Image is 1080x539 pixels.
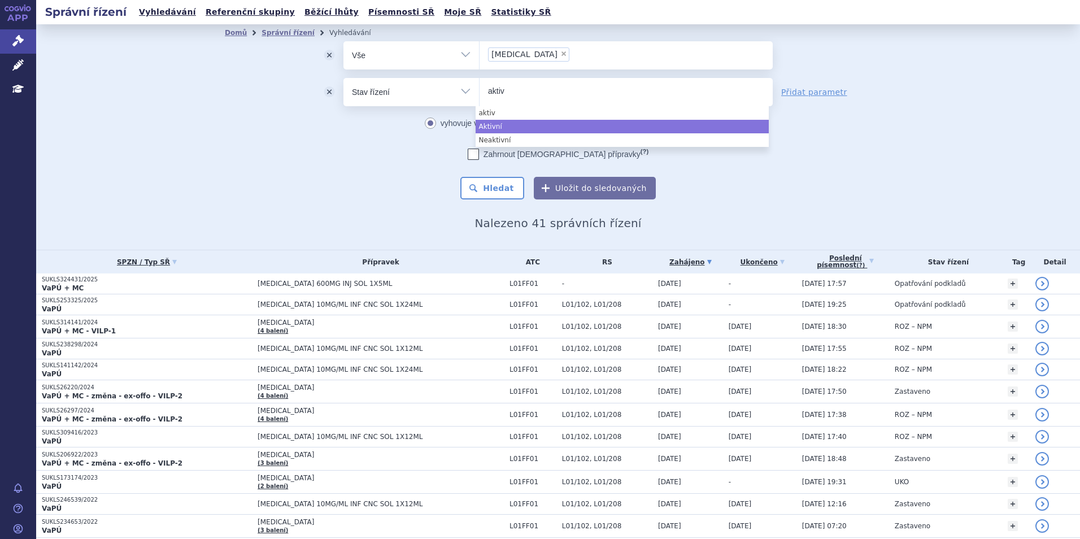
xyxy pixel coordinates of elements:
[258,328,288,334] a: (4 balení)
[641,148,648,155] abbr: (?)
[1008,321,1018,332] a: +
[42,451,252,459] p: SUKLS206922/2023
[1035,475,1049,489] a: detail
[487,5,554,20] a: Statistiky SŘ
[562,280,652,288] span: -
[1035,385,1049,398] a: detail
[802,345,847,353] span: [DATE] 17:55
[562,323,652,331] span: L01/102, L01/208
[562,388,652,395] span: L01/102, L01/208
[562,433,652,441] span: L01/102, L01/208
[562,366,652,373] span: L01/102, L01/208
[258,393,288,399] a: (4 balení)
[729,366,752,373] span: [DATE]
[895,301,966,308] span: Opatřování podkladů
[509,323,556,331] span: L01FF01
[729,388,752,395] span: [DATE]
[329,24,386,41] li: Vyhledávání
[658,323,681,331] span: [DATE]
[315,78,343,106] button: odstranit
[509,388,556,395] span: L01FF01
[42,496,252,504] p: SUKLS246539/2022
[562,301,652,308] span: L01/102, L01/208
[1008,299,1018,310] a: +
[1008,279,1018,289] a: +
[1008,454,1018,464] a: +
[509,280,556,288] span: L01FF01
[301,5,362,20] a: Běžící lhůty
[476,106,769,120] li: aktiv
[42,527,62,534] strong: VaPÚ
[802,250,889,273] a: Poslednípísemnost(?)
[1035,452,1049,466] a: detail
[42,284,84,292] strong: VaPÚ + MC
[562,522,652,530] span: L01/102, L01/208
[802,280,847,288] span: [DATE] 17:57
[1030,250,1080,273] th: Detail
[1008,364,1018,375] a: +
[658,411,681,419] span: [DATE]
[729,500,752,508] span: [DATE]
[509,301,556,308] span: L01FF01
[42,370,62,378] strong: VaPÚ
[258,460,288,466] a: (3 balení)
[1008,499,1018,509] a: +
[729,345,752,353] span: [DATE]
[509,433,556,441] span: L01FF01
[895,280,966,288] span: Opatřování podkladů
[42,349,62,357] strong: VaPÚ
[258,345,504,353] span: [MEDICAL_DATA] 10MG/ML INF CNC SOL 1X12ML
[1035,320,1049,333] a: detail
[474,216,641,230] span: Nalezeno 41 správních řízení
[658,433,681,441] span: [DATE]
[509,411,556,419] span: L01FF01
[802,500,847,508] span: [DATE] 12:16
[1008,410,1018,420] a: +
[729,280,731,288] span: -
[1008,521,1018,531] a: +
[42,505,62,512] strong: VaPÚ
[509,478,556,486] span: L01FF01
[42,415,182,423] strong: VaPÚ + MC - změna - ex-offo - VILP-2
[42,429,252,437] p: SUKLS309416/2023
[476,133,769,147] li: Neaktivní
[1008,477,1018,487] a: +
[729,522,752,530] span: [DATE]
[42,474,252,482] p: SUKLS173174/2023
[729,433,752,441] span: [DATE]
[42,319,252,327] p: SUKLS314141/2024
[889,250,1002,273] th: Stav řízení
[1035,298,1049,311] a: detail
[802,478,847,486] span: [DATE] 19:31
[42,459,182,467] strong: VaPÚ + MC - změna - ex-offo - VILP-2
[476,120,769,133] li: Aktivní
[258,451,504,459] span: [MEDICAL_DATA]
[895,411,932,419] span: ROZ – NPM
[258,280,504,288] span: [MEDICAL_DATA] 600MG INJ SOL 1X5ML
[509,455,556,463] span: L01FF01
[258,527,288,533] a: (3 balení)
[258,474,504,482] span: [MEDICAL_DATA]
[560,50,567,57] span: ×
[225,29,247,37] a: Domů
[802,323,847,331] span: [DATE] 18:30
[895,388,930,395] span: Zastaveno
[365,5,438,20] a: Písemnosti SŘ
[895,500,930,508] span: Zastaveno
[729,323,752,331] span: [DATE]
[729,254,796,270] a: Ukončeno
[1008,344,1018,354] a: +
[1035,342,1049,355] a: detail
[509,345,556,353] span: L01FF01
[658,301,681,308] span: [DATE]
[258,433,504,441] span: [MEDICAL_DATA] 10MG/ML INF CNC SOL 1X12ML
[258,500,504,508] span: [MEDICAL_DATA] 10MG/ML INF CNC SOL 1X12ML
[658,455,681,463] span: [DATE]
[1035,277,1049,290] a: detail
[562,411,652,419] span: L01/102, L01/208
[895,455,930,463] span: Zastaveno
[658,345,681,353] span: [DATE]
[781,86,847,98] a: Přidat parametr
[258,319,504,327] span: [MEDICAL_DATA]
[1035,497,1049,511] a: detail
